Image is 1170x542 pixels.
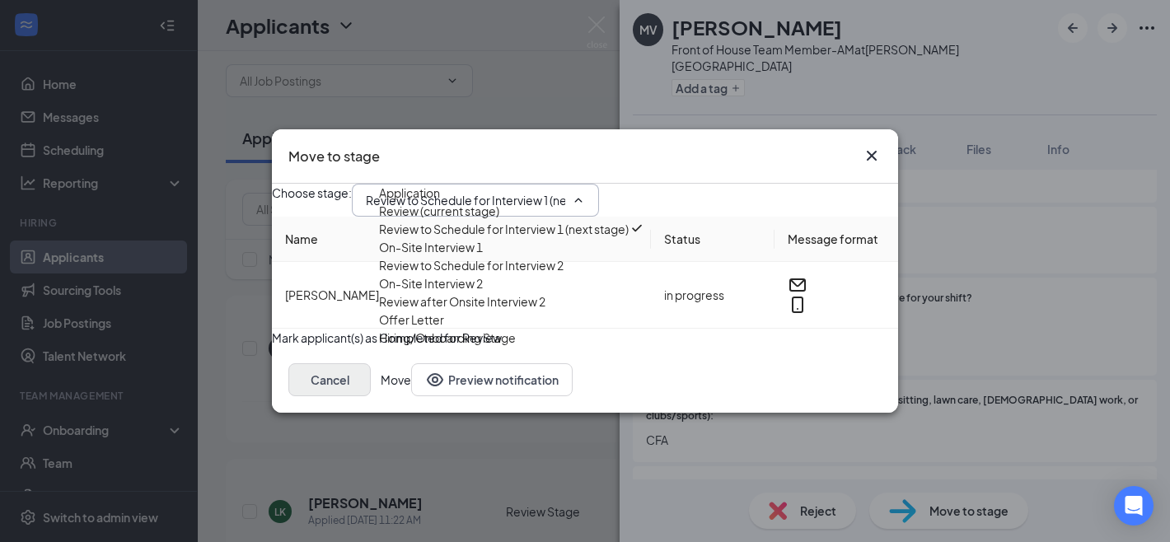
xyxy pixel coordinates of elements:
[411,363,573,396] button: Preview notificationEye
[379,292,545,311] div: Review after Onsite Interview 2
[381,363,411,396] button: Move
[288,146,380,167] h3: Move to stage
[379,274,483,292] div: On-Site Interview 2
[862,146,882,166] button: Close
[272,217,651,262] th: Name
[629,220,645,236] svg: Checkmark
[379,220,629,238] div: Review to Schedule for Interview 1 (next stage)
[379,202,499,220] div: Review (current stage)
[651,217,775,262] th: Status
[379,184,440,202] div: Application
[862,146,882,166] svg: Cross
[788,295,807,315] svg: MobileSms
[379,256,564,274] div: Review to Schedule for Interview 2
[1114,486,1154,526] div: Open Intercom Messenger
[272,184,352,217] span: Choose stage :
[379,238,483,256] div: On-Site Interview 1
[379,311,444,329] div: Offer Letter
[272,329,502,347] span: Mark applicant(s) as Completed for Review
[775,217,898,262] th: Message format
[651,262,775,329] td: in progress
[285,287,379,302] span: [PERSON_NAME]
[379,329,516,347] div: Hiring/Onboarding Stage
[288,363,371,396] button: Cancel
[788,275,807,295] svg: Email
[425,370,445,390] svg: Eye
